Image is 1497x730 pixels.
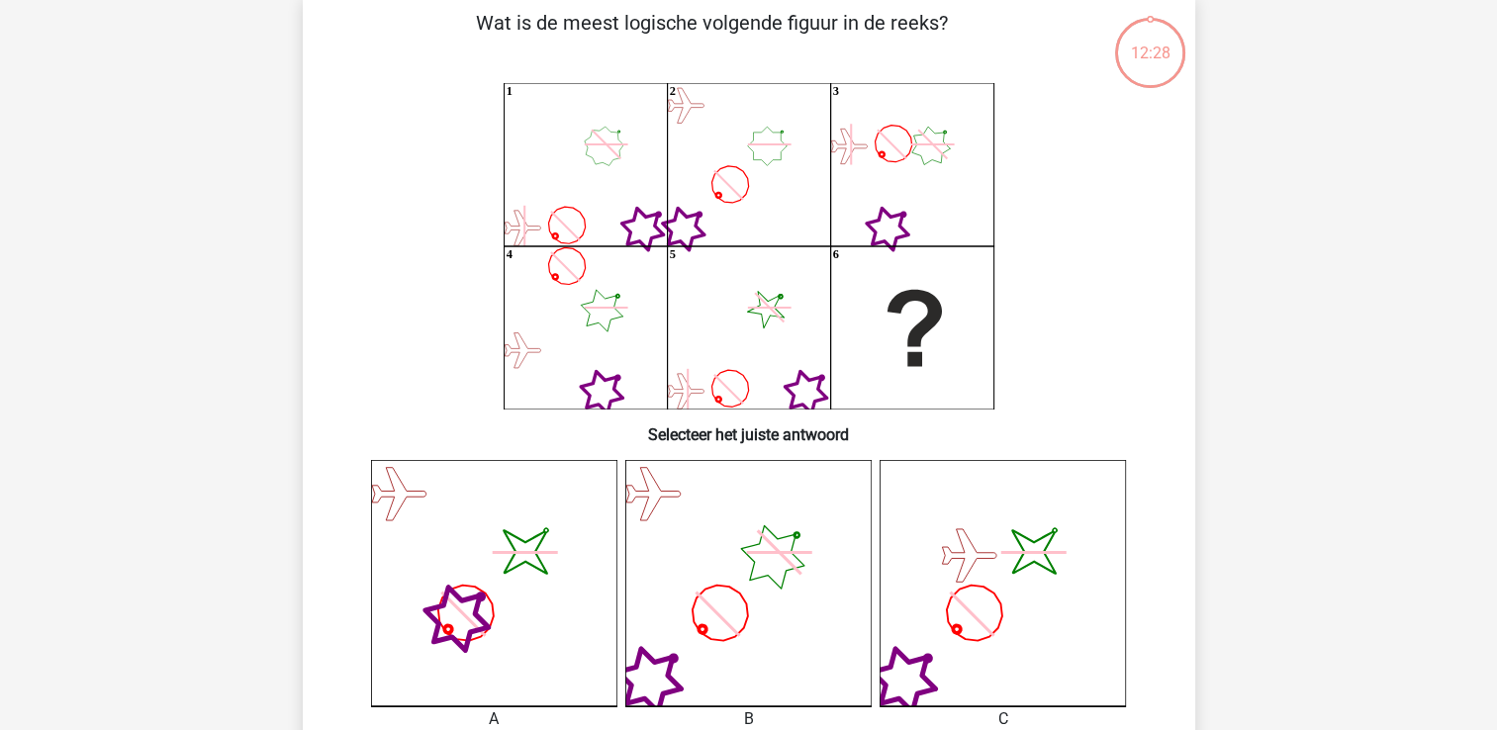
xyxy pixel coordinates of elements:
text: 6 [832,248,838,262]
p: Wat is de meest logische volgende figuur in de reeks? [334,8,1089,67]
text: 3 [832,85,838,99]
text: 1 [506,85,512,99]
text: 2 [669,85,675,99]
text: 5 [669,248,675,262]
div: 12:28 [1113,16,1187,65]
h6: Selecteer het juiste antwoord [334,410,1164,444]
text: 4 [506,248,512,262]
